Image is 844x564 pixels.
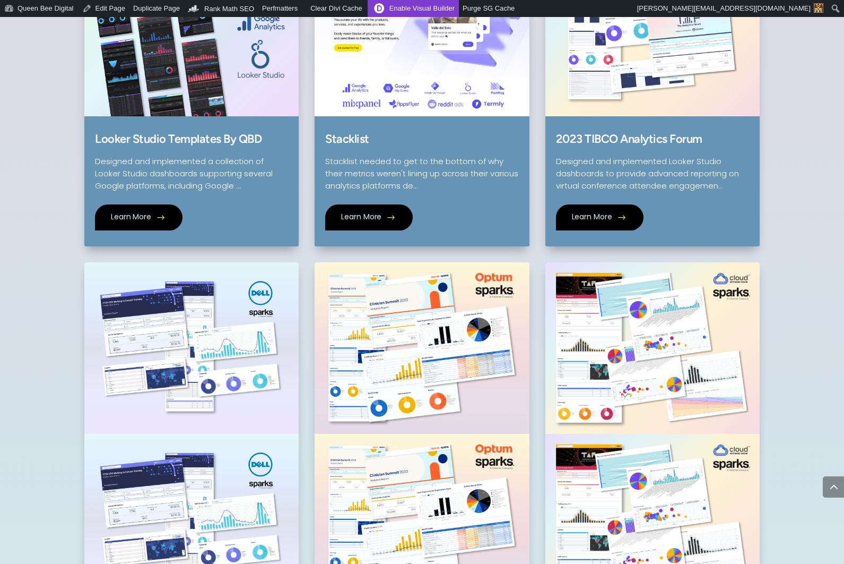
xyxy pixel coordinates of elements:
div: Designed and implemented a collection of Looker Studio dashboards supporting several Google platf... [84,156,299,193]
div: Designed and implemented Looker Studio dashboards to provide advanced reporting on virtual confer... [545,156,760,193]
img: Projects 7 [84,262,299,434]
img: Projects 11 [545,262,760,434]
img: Projects 9 [315,262,529,434]
span: $ [156,213,166,223]
span: $ [617,213,627,223]
span: Learn More [111,213,151,221]
a: Learn More $ [95,204,182,230]
a: Learn More $ [325,204,413,230]
div: Stacklist needed to get to the bottom of why their metrics weren't lining up across their various... [315,156,529,193]
a: Learn More $ [556,204,643,230]
a: Looker Studio Templates By QBD [95,134,262,146]
span: Rank Math SEO [204,5,254,13]
span: $ [386,213,396,223]
a: Stacklist [325,134,369,146]
a: 2023 TIBCO Analytics Forum [556,134,702,146]
span: Learn More [572,213,612,221]
span: Learn More [341,213,381,221]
